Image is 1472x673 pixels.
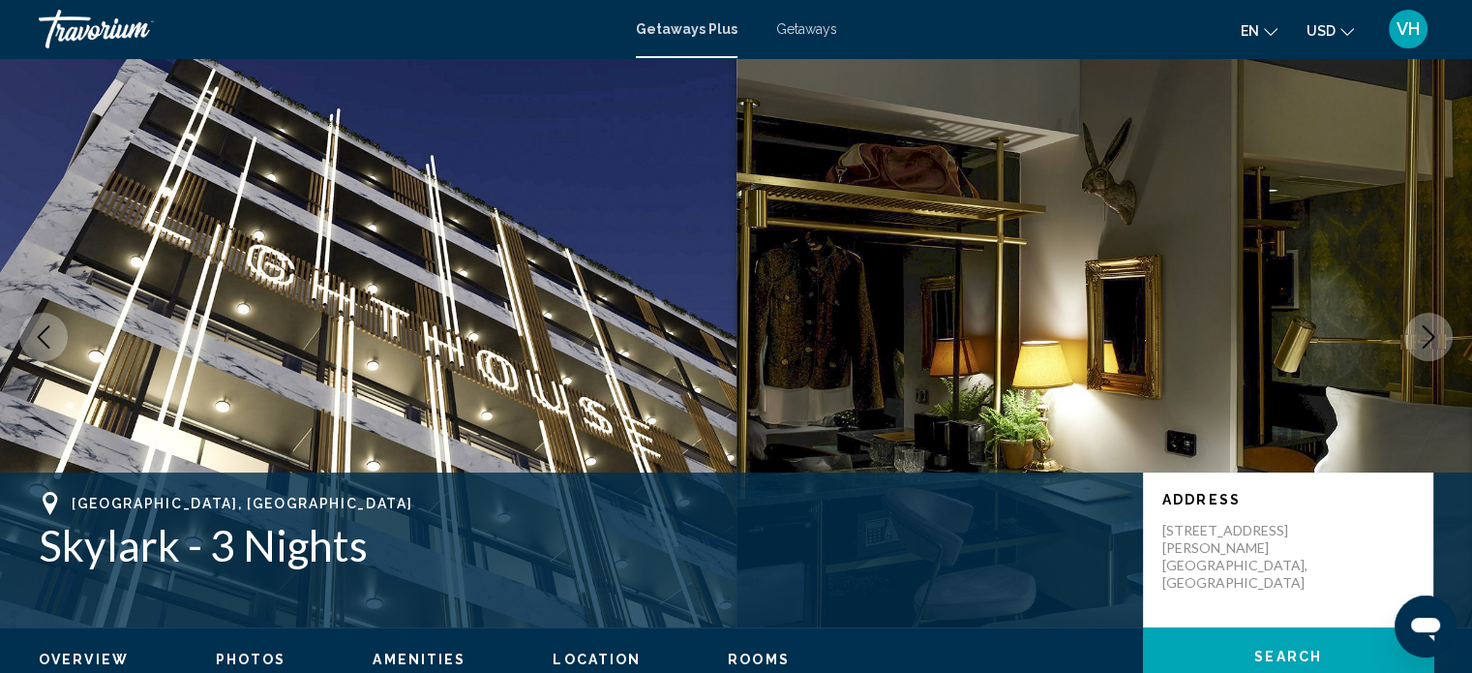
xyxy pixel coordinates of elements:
button: Previous image [19,313,68,361]
button: Overview [39,651,129,668]
span: [GEOGRAPHIC_DATA], [GEOGRAPHIC_DATA] [72,496,412,511]
span: Rooms [728,652,790,667]
button: Location [553,651,641,668]
p: Address [1162,492,1414,507]
button: Amenities [373,651,466,668]
p: [STREET_ADDRESS][PERSON_NAME] [GEOGRAPHIC_DATA], [GEOGRAPHIC_DATA] [1162,522,1317,592]
a: Travorium [39,10,616,48]
button: User Menu [1383,9,1433,49]
button: Change language [1241,16,1277,45]
span: en [1241,23,1259,39]
button: Change currency [1307,16,1354,45]
a: Getaways [776,21,837,37]
span: Overview [39,652,129,667]
button: Rooms [728,651,790,668]
span: VH [1397,19,1420,39]
span: Photos [216,652,286,667]
span: Amenities [373,652,466,667]
span: USD [1307,23,1336,39]
span: Search [1254,650,1322,665]
span: Location [553,652,641,667]
h1: Skylark - 3 Nights [39,520,1124,570]
iframe: Кнопка для запуску вікна повідомлень [1395,596,1457,658]
button: Next image [1404,313,1453,361]
a: Getaways Plus [636,21,737,37]
button: Photos [216,651,286,668]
